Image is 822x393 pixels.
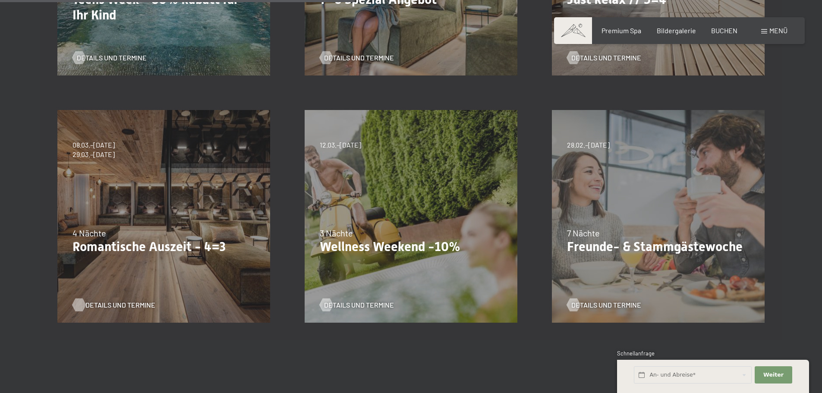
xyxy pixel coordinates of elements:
a: Premium Spa [602,26,641,35]
a: Details und Termine [72,300,147,310]
a: Details und Termine [320,300,394,310]
span: 3 Nächte [320,228,353,238]
a: Details und Termine [72,53,147,63]
span: Menü [769,26,787,35]
a: BUCHEN [711,26,737,35]
a: Bildergalerie [657,26,696,35]
span: Schnellanfrage [617,350,655,357]
span: Details und Termine [324,53,394,63]
button: Weiter [755,366,792,384]
span: Details und Termine [77,53,147,63]
a: Details und Termine [567,300,641,310]
span: 29.03.–[DATE] [72,150,115,159]
span: 7 Nächte [567,228,600,238]
span: Details und Termine [85,300,155,310]
p: Wellness Weekend -10% [320,239,502,255]
p: Romantische Auszeit - 4=3 [72,239,255,255]
span: Details und Termine [571,53,641,63]
span: 4 Nächte [72,228,106,238]
a: Details und Termine [320,53,394,63]
p: Freunde- & Stammgästewoche [567,239,750,255]
span: 28.02.–[DATE] [567,140,610,150]
span: Weiter [763,371,784,379]
span: 08.03.–[DATE] [72,140,115,150]
span: Details und Termine [571,300,641,310]
a: Details und Termine [567,53,641,63]
span: 12.03.–[DATE] [320,140,361,150]
span: Details und Termine [324,300,394,310]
